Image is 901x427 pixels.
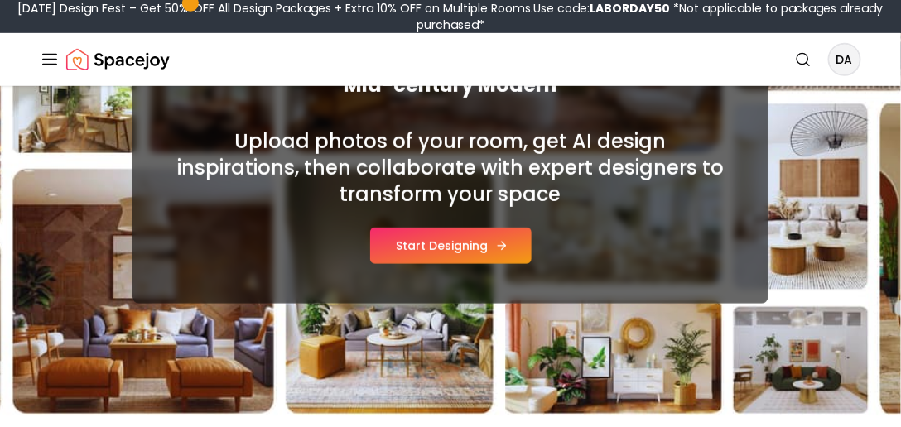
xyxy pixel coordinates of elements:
button: DA [828,43,861,76]
button: Start Designing [370,228,532,264]
img: Spacejoy Logo [66,43,170,76]
a: Spacejoy [66,43,170,76]
h2: Upload photos of your room, get AI design inspirations, then collaborate with expert designers to... [172,128,729,208]
span: DA [830,45,860,74]
nav: Global [40,33,861,86]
